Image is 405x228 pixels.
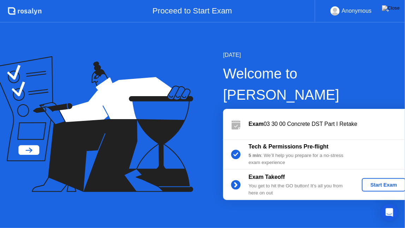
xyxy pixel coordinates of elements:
[249,152,350,166] div: : We’ll help you prepare for a no-stress exam experience
[365,182,403,188] div: Start Exam
[249,144,328,150] b: Tech & Permissions Pre-flight
[249,153,261,158] b: 5 min
[342,6,372,16] div: Anonymous
[382,5,400,11] img: Close
[381,204,398,221] div: Open Intercom Messenger
[249,182,350,197] div: You get to hit the GO button! It’s all you from here on out
[249,121,264,127] b: Exam
[249,174,285,180] b: Exam Takeoff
